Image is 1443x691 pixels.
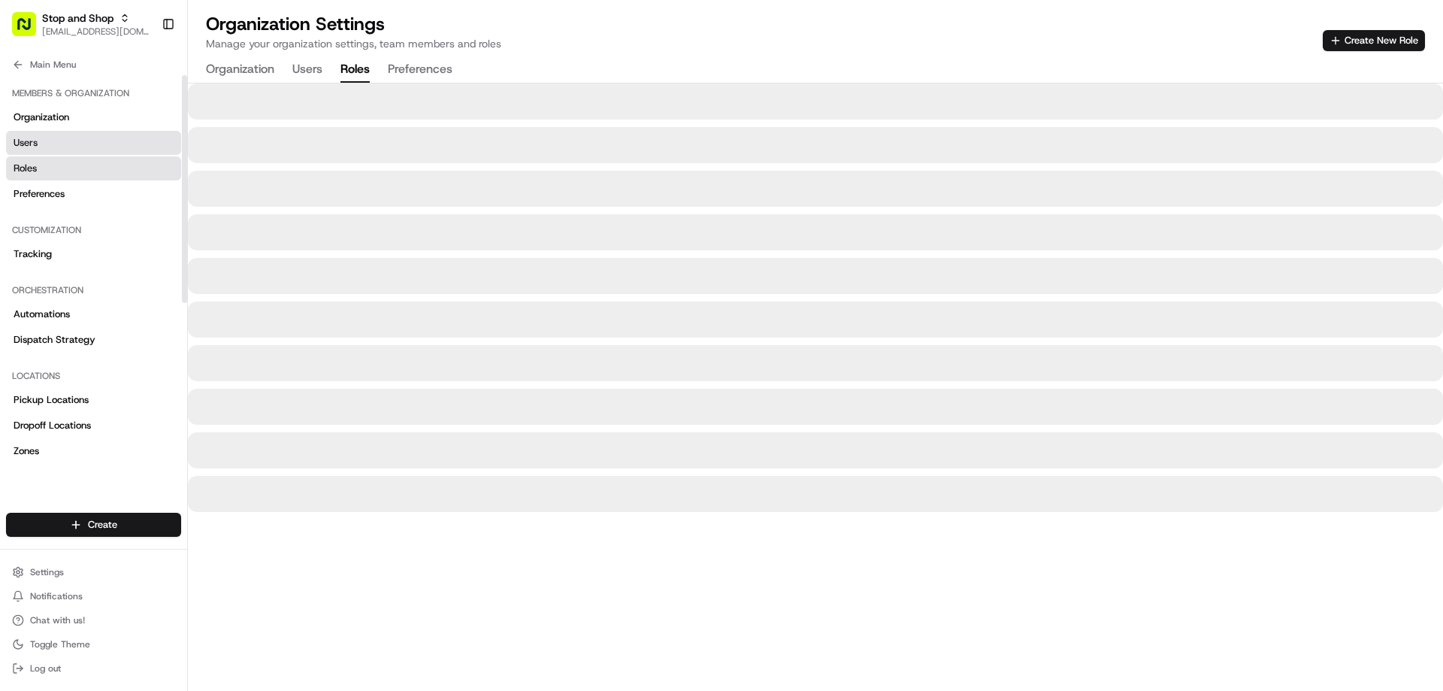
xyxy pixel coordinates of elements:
a: Powered byPylon [106,254,182,266]
button: Stop and Shop [42,11,113,26]
img: 1736555255976-a54dd68f-1ca7-489b-9aae-adbdc363a1c4 [15,144,42,171]
span: Tracking [14,247,52,261]
a: Tracking [6,242,181,266]
div: 💻 [127,220,139,232]
button: Create [6,513,181,537]
span: Notifications [30,590,83,602]
div: We're available if you need us! [51,159,190,171]
a: Dropoff Locations [6,414,181,438]
span: Pylon [150,255,182,266]
span: Create [88,518,117,532]
a: 💻API Documentation [121,212,247,239]
span: Organization [14,111,69,124]
div: Orchestration [6,278,181,302]
button: Chat with us! [6,610,181,631]
div: Start new chat [51,144,247,159]
span: API Documentation [142,218,241,233]
a: Users [6,131,181,155]
span: Main Menu [30,59,76,71]
p: Welcome 👋 [15,60,274,84]
button: Log out [6,658,181,679]
span: Preferences [14,187,65,201]
span: Settings [30,566,64,578]
button: Stop and Shop[EMAIL_ADDRESS][DOMAIN_NAME] [6,6,156,42]
a: Zones [6,439,181,463]
button: Create New Role [1323,30,1425,51]
a: Roles [6,156,181,180]
button: Roles [340,57,370,83]
button: Settings [6,562,181,583]
span: Log out [30,662,61,674]
button: Start new chat [256,148,274,166]
button: Preferences [388,57,452,83]
span: Dispatch Strategy [14,333,95,347]
button: [EMAIL_ADDRESS][DOMAIN_NAME] [42,26,150,38]
a: 📗Knowledge Base [9,212,121,239]
a: Pickup Locations [6,388,181,412]
input: Clear [39,97,248,113]
h1: Organization Settings [206,12,501,36]
div: Members & Organization [6,81,181,105]
button: Users [292,57,322,83]
span: Pickup Locations [14,393,89,407]
span: Zones [14,444,39,458]
span: Automations [14,308,70,321]
button: Organization [206,57,274,83]
button: Toggle Theme [6,634,181,655]
span: Toggle Theme [30,638,90,650]
span: Knowledge Base [30,218,115,233]
a: Automations [6,302,181,326]
span: Roles [14,162,37,175]
div: 📗 [15,220,27,232]
span: Dropoff Locations [14,419,91,432]
span: Chat with us! [30,614,85,626]
a: Organization [6,105,181,129]
p: Manage your organization settings, team members and roles [206,36,501,51]
img: Nash [15,15,45,45]
a: Preferences [6,182,181,206]
a: Dispatch Strategy [6,328,181,352]
button: Main Menu [6,54,181,75]
div: Customization [6,218,181,242]
span: Users [14,136,38,150]
button: Notifications [6,586,181,607]
div: Locations [6,364,181,388]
